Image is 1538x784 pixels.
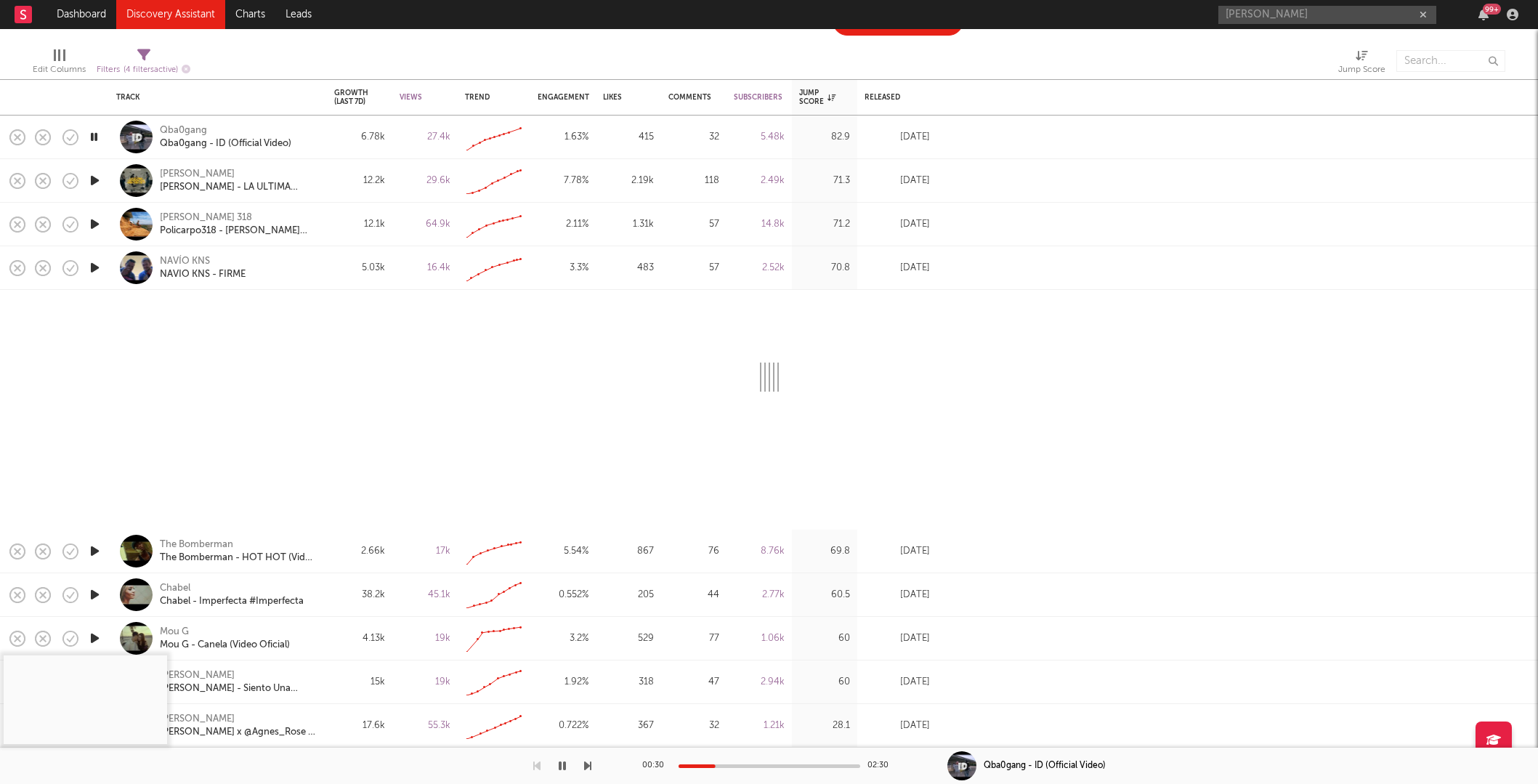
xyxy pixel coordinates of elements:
div: 69.8 [799,543,850,560]
div: 16.4k [400,259,450,277]
div: 19k [400,630,450,647]
div: Edit Columns [33,61,86,78]
div: Released [865,93,908,102]
a: [PERSON_NAME] - LA ULTIMA CANCION QUE HABLARA DE TI (Live at [GEOGRAPHIC_DATA]) [160,181,316,194]
div: Comments [668,93,711,102]
div: 32 [668,129,719,146]
div: [DATE] [865,630,930,647]
div: 47 [668,674,719,691]
div: [DATE] [865,586,930,604]
div: 64.9k [400,216,450,233]
div: [DATE] [865,259,930,277]
div: Track [116,93,312,102]
a: Qba0gang [160,124,207,137]
div: 60 [799,674,850,691]
a: [PERSON_NAME] - Siento Una Cosita (Videoclip Oficial) [160,682,316,695]
iframe: Qba0gang - ID (Official Video) [4,655,167,744]
div: 00:30 [642,757,671,775]
a: Mou G [160,626,189,639]
div: 60.5 [799,586,850,604]
div: 02:30 [867,757,897,775]
div: 318 [603,674,654,691]
div: Likes [603,93,632,102]
div: 12.2k [334,172,385,190]
div: 367 [603,717,654,735]
input: Search for artists [1218,6,1436,24]
div: 8.76k [734,543,785,560]
div: 205 [603,586,654,604]
a: [PERSON_NAME] 318 [160,211,252,225]
div: 19k [400,674,450,691]
a: Policarpo318 - [PERSON_NAME] (oneshot) Prod. [PERSON_NAME] [160,225,316,238]
a: [PERSON_NAME] [160,669,235,682]
span: ( 4 filters active) [124,66,178,74]
div: 32 [668,717,719,735]
div: [DATE] [865,543,930,560]
div: 0.722 % [538,717,588,735]
div: [DATE] [865,674,930,691]
div: 5.48k [734,129,785,146]
div: 5.54 % [538,543,588,560]
div: 1.21k [734,717,785,735]
a: [PERSON_NAME] [160,713,235,726]
div: 12.1k [334,216,385,233]
a: The Bomberman [160,538,233,551]
div: 2.49k [734,172,785,190]
div: 82.9 [799,129,850,146]
a: NAVIO KNS - FIRME [160,268,246,281]
div: Growth (last 7d) [334,89,368,106]
div: 2.94k [734,674,785,691]
a: Chabel [160,582,190,595]
div: 5.03k [334,259,385,277]
div: 60 [799,630,850,647]
div: 99 + [1483,4,1501,15]
div: 1.92 % [538,674,588,691]
div: Filters(4 filters active) [97,43,190,85]
div: 77 [668,630,719,647]
div: Subscribers [734,93,782,102]
div: 44 [668,586,719,604]
div: Jump Score [799,89,835,106]
div: 2.11 % [538,216,588,233]
a: NAVÍO KNS [160,255,210,268]
div: [DATE] [865,172,930,190]
a: [PERSON_NAME] x @Agnes_Rose x @DannyMaky - Puro Fuego (Official Video) [160,726,316,739]
div: [DATE] [865,129,930,146]
div: Jump Score [1338,61,1385,78]
div: 483 [603,259,654,277]
div: 2.77k [734,586,785,604]
div: 15k [334,674,385,691]
a: Qba0gang - ID (Official Video) [160,137,291,150]
div: Views [400,93,429,102]
div: 71.2 [799,216,850,233]
div: 415 [603,129,654,146]
div: 3.2 % [538,630,588,647]
div: 1.31k [603,216,654,233]
div: [PERSON_NAME] [160,168,235,181]
div: 0.552 % [538,586,588,604]
a: Mou G - Canela (Video Oficial) [160,639,290,652]
div: 529 [603,630,654,647]
div: Trend [465,93,516,102]
div: 7.78 % [538,172,588,190]
button: 99+ [1478,9,1489,20]
div: [DATE] [865,216,930,233]
a: The Bomberman - HOT HOT (Video Oficial) #kwattadrill [160,551,316,565]
div: [DATE] [865,717,930,735]
div: 57 [668,259,719,277]
div: 55.3k [400,717,450,735]
div: Filters [97,61,190,79]
div: Edit Columns [33,43,86,85]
